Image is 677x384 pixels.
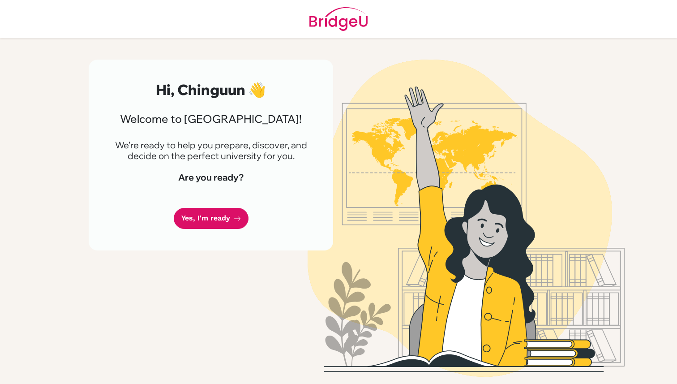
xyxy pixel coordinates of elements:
[174,208,249,229] a: Yes, I'm ready
[110,112,312,125] h3: Welcome to [GEOGRAPHIC_DATA]!
[110,140,312,161] p: We're ready to help you prepare, discover, and decide on the perfect university for you.
[110,81,312,98] h2: Hi, Chinguun 👋
[110,172,312,183] h4: Are you ready?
